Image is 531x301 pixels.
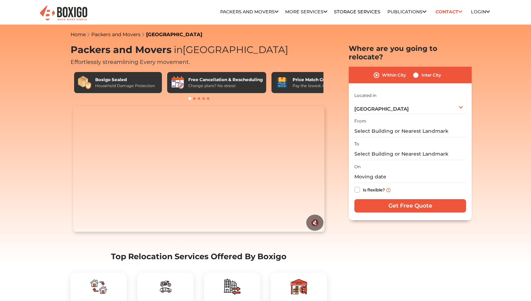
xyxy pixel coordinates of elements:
button: 🔇 [306,215,323,231]
input: Get Free Quote [354,199,466,212]
img: Boxigo Sealed [78,76,92,90]
div: Boxigo Sealed [95,77,155,83]
div: Household Damage Protection [95,83,155,89]
label: Inter City [421,71,441,79]
div: Change plans? No stress! [188,83,263,89]
label: On [354,164,361,170]
img: Boxigo [39,5,88,22]
h2: Where are you going to relocate? [349,44,472,61]
div: Price Match Guarantee [293,77,346,83]
input: Moving date [354,171,466,183]
img: Free Cancellation & Rescheduling [171,76,185,90]
label: Within City [382,71,406,79]
span: Effortlessly streamlining Every movement. [71,59,190,65]
span: [GEOGRAPHIC_DATA] [171,44,288,55]
label: To [354,141,359,147]
img: boxigo_packers_and_movers_plan [290,278,307,295]
a: Publications [387,9,426,14]
img: boxigo_packers_and_movers_plan [224,278,241,295]
a: Packers and Movers [220,9,278,14]
img: boxigo_packers_and_movers_plan [157,278,174,295]
video: Your browser does not support the video tag. [73,106,324,232]
label: Is flexible? [363,185,385,193]
div: Free Cancellation & Rescheduling [188,77,263,83]
input: Select Building or Nearest Landmark [354,148,466,160]
a: Storage Services [334,9,380,14]
h1: Packers and Movers [71,44,327,56]
a: Contact [433,6,464,17]
a: Login [471,9,490,14]
label: Located in [354,92,376,99]
img: info [386,188,391,192]
div: Pay the lowest. Guaranteed! [293,83,346,89]
img: boxigo_packers_and_movers_plan [90,278,107,295]
h2: Top Relocation Services Offered By Boxigo [71,252,327,261]
label: From [354,118,366,124]
img: Price Match Guarantee [275,76,289,90]
span: in [174,44,183,55]
a: Home [71,31,86,38]
a: More services [285,9,327,14]
input: Select Building or Nearest Landmark [354,125,466,137]
a: Packers and Movers [91,31,140,38]
span: [GEOGRAPHIC_DATA] [354,106,409,112]
a: [GEOGRAPHIC_DATA] [146,31,202,38]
